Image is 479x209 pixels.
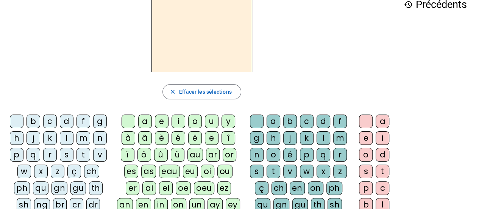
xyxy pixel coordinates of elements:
div: ez [217,181,231,195]
div: ou [217,165,232,178]
div: l [60,131,73,145]
div: gn [51,181,67,195]
div: z [51,165,64,178]
div: ê [188,131,202,145]
button: Effacer les sélections [162,84,241,99]
div: p [359,181,373,195]
div: v [93,148,107,162]
div: î [222,131,235,145]
div: c [376,181,389,195]
div: l [317,131,330,145]
div: g [250,131,264,145]
div: r [43,148,57,162]
div: a [267,115,280,128]
div: s [250,165,264,178]
div: qu [33,181,48,195]
div: ü [171,148,184,162]
div: w [17,165,31,178]
div: t [267,165,280,178]
div: e [359,131,373,145]
div: e [155,115,169,128]
div: au [187,148,203,162]
div: k [43,131,57,145]
div: g [93,115,107,128]
div: h [10,131,23,145]
div: eu [183,165,198,178]
div: h [267,131,280,145]
div: or [223,148,236,162]
div: a [376,115,389,128]
div: k [300,131,314,145]
div: â [138,131,152,145]
div: x [317,165,330,178]
div: q [317,148,330,162]
div: en [290,181,305,195]
div: r [333,148,347,162]
div: gu [70,181,86,195]
div: ar [206,148,220,162]
div: à [122,131,135,145]
div: c [43,115,57,128]
span: Effacer les sélections [179,87,231,96]
div: i [172,115,185,128]
div: d [376,148,389,162]
div: s [60,148,73,162]
div: è [155,131,169,145]
div: t [376,165,389,178]
div: ë [205,131,218,145]
div: oe [176,181,191,195]
div: d [317,115,330,128]
div: é [172,131,185,145]
div: ï [121,148,134,162]
div: p [10,148,23,162]
div: ch [84,165,99,178]
div: x [34,165,48,178]
div: j [27,131,40,145]
div: m [333,131,347,145]
div: q [27,148,40,162]
div: eau [159,165,180,178]
div: b [283,115,297,128]
div: u [205,115,218,128]
div: y [222,115,235,128]
div: v [283,165,297,178]
div: o [188,115,202,128]
div: ei [159,181,173,195]
div: ch [271,181,287,195]
div: b [27,115,40,128]
div: er [126,181,139,195]
div: th [89,181,103,195]
div: oeu [194,181,214,195]
div: t [76,148,90,162]
div: ç [67,165,81,178]
div: m [76,131,90,145]
div: c [300,115,314,128]
div: ô [137,148,151,162]
div: s [359,165,373,178]
div: i [376,131,389,145]
div: ph [326,181,342,195]
div: as [141,165,156,178]
div: o [267,148,280,162]
div: ph [14,181,30,195]
div: j [283,131,297,145]
div: d [60,115,73,128]
mat-icon: close [169,88,176,95]
div: es [124,165,138,178]
div: n [250,148,264,162]
div: ç [255,181,268,195]
div: o [359,148,373,162]
div: w [300,165,314,178]
div: on [308,181,323,195]
div: f [76,115,90,128]
div: n [93,131,107,145]
div: oi [201,165,214,178]
div: û [154,148,168,162]
div: a [138,115,152,128]
div: é [283,148,297,162]
div: f [333,115,347,128]
div: ai [142,181,156,195]
div: z [333,165,347,178]
div: p [300,148,314,162]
